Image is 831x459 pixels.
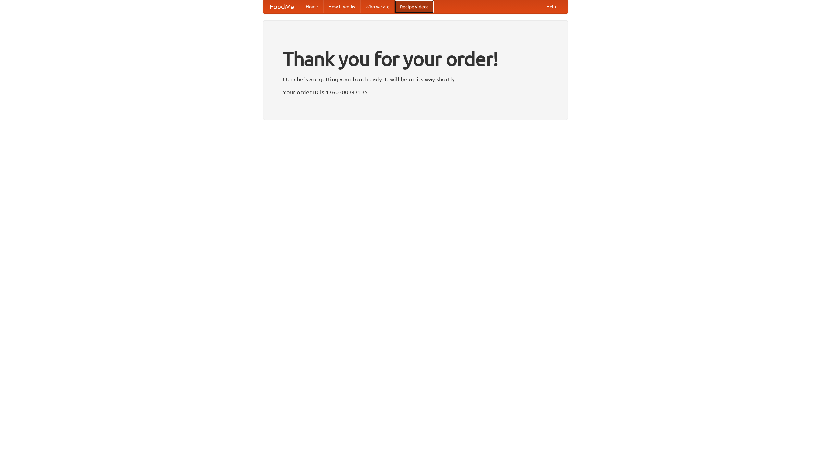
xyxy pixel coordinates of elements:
a: Help [541,0,561,13]
a: Home [301,0,323,13]
p: Your order ID is 1760300347135. [283,87,548,97]
h1: Thank you for your order! [283,43,548,74]
p: Our chefs are getting your food ready. It will be on its way shortly. [283,74,548,84]
a: Recipe videos [395,0,434,13]
a: FoodMe [263,0,301,13]
a: How it works [323,0,360,13]
a: Who we are [360,0,395,13]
